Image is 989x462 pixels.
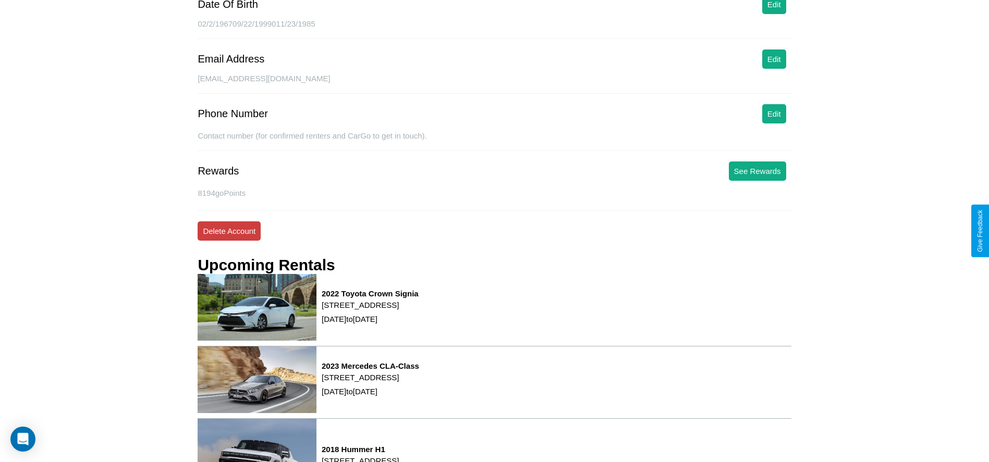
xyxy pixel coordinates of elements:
[198,131,791,151] div: Contact number (for confirmed renters and CarGo to get in touch).
[762,49,786,69] button: Edit
[198,19,791,39] div: 02/2/196709/22/1999011/23/1985
[198,108,268,120] div: Phone Number
[322,298,419,312] p: [STREET_ADDRESS]
[729,161,786,181] button: See Rewards
[198,74,791,94] div: [EMAIL_ADDRESS][DOMAIN_NAME]
[322,312,419,326] p: [DATE] to [DATE]
[198,53,264,65] div: Email Address
[976,210,984,252] div: Give Feedback
[322,289,419,298] h3: 2022 Toyota Crown Signia
[10,427,35,452] div: Open Intercom Messenger
[198,256,335,274] h3: Upcoming Rentals
[198,274,316,341] img: rental
[322,370,419,384] p: [STREET_ADDRESS]
[198,221,261,241] button: Delete Account
[322,384,419,398] p: [DATE] to [DATE]
[198,346,316,413] img: rental
[322,445,399,454] h3: 2018 Hummer H1
[198,165,239,177] div: Rewards
[322,361,419,370] h3: 2023 Mercedes CLA-Class
[198,186,791,200] p: 8194 goPoints
[762,104,786,123] button: Edit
